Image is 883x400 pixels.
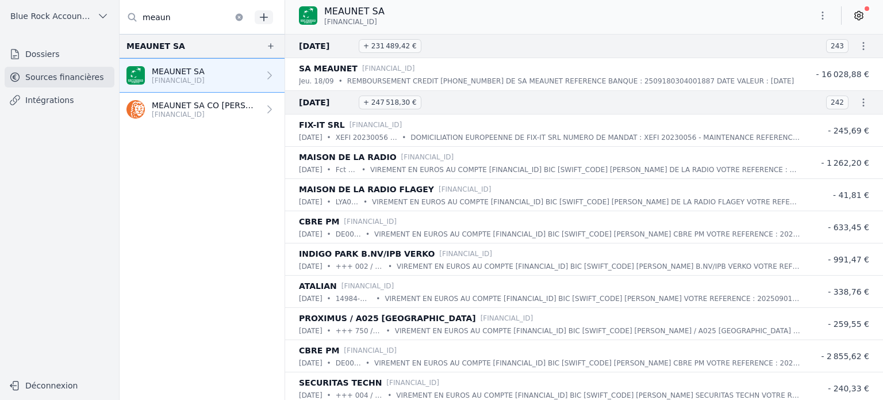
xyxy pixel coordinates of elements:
[366,228,370,240] div: •
[336,164,357,176] p: Fct 2025126
[833,191,869,200] span: - 41,81 €
[359,96,421,109] span: + 247 518,30 €
[336,325,382,337] p: +++ 750 / 5494 / 49790 +++
[350,119,402,131] p: [FINANCIAL_ID]
[344,216,397,227] p: [FINANCIAL_ID]
[327,325,331,337] div: •
[299,311,476,325] p: PROXIMUS / A025 [GEOGRAPHIC_DATA]
[299,62,358,75] p: SA MEAUNET
[152,76,205,85] p: [FINANCIAL_ID]
[152,110,259,119] p: [FINANCIAL_ID]
[828,223,869,232] span: - 633,45 €
[299,96,354,109] span: [DATE]
[828,287,869,296] span: - 338,76 €
[336,196,359,208] p: LYA06 250148
[362,63,415,74] p: [FINANCIAL_ID]
[299,182,434,196] p: MAISON DE LA RADIO FLAGEY
[385,293,800,304] p: VIREMENT EN EUROS AU COMPTE [FINANCIAL_ID] BIC [SWIFT_CODE] [PERSON_NAME] VOTRE REFERENCE : 20250...
[395,325,800,337] p: VIREMENT EN EUROS AU COMPTE [FINANCIAL_ID] BIC [SWIFT_CODE] [PERSON_NAME] / A025 [GEOGRAPHIC_DATA...
[366,357,370,369] div: •
[336,228,361,240] p: DE008 250103
[327,357,331,369] div: •
[410,132,800,143] p: DOMICILIATION EUROPEENNE DE FIX-IT SRL NUMERO DE MANDAT : XEFI 20230056 - MAINTENANCE REFERENCE :...
[386,377,439,388] p: [FINANCIAL_ID]
[126,66,145,85] img: BNP_BE_BUSINESS_GEBABEBB.png
[339,75,343,87] div: •
[336,132,398,143] p: XEFI 20230056 - MAINTENANCE - 20250783
[10,10,93,22] span: Blue Rock Accounting
[299,118,345,132] p: FIX-IT SRL
[826,96,849,109] span: 242
[402,132,406,143] div: •
[299,279,337,293] p: ATALIAN
[299,150,397,164] p: MAISON DE LA RADIO
[299,376,382,390] p: SECURITAS TECHN
[327,228,331,240] div: •
[821,352,869,361] span: - 2 855,62 €
[376,293,380,304] div: •
[374,228,800,240] p: VIREMENT EN EUROS AU COMPTE [FINANCIAL_ID] BIC [SWIFT_CODE] [PERSON_NAME] CBRE PM VOTRE REFERENCE...
[362,164,366,176] div: •
[828,319,869,329] span: - 259,55 €
[347,75,794,87] p: REMBOURSEMENT CREDIT [PHONE_NUMBER] DE SA MEAUNET REFERENCE BANQUE : 2509180304001887 DATE VALEUR...
[299,247,435,261] p: INDIGO PARK B.NV/IPB VERKO
[821,158,869,167] span: - 1 262,20 €
[126,39,185,53] div: MEAUNET SA
[327,293,331,304] div: •
[120,58,285,93] a: MEAUNET SA [FINANCIAL_ID]
[386,325,390,337] div: •
[828,384,869,393] span: - 240,33 €
[388,261,392,272] div: •
[327,132,331,143] div: •
[401,151,454,163] p: [FINANCIAL_ID]
[299,39,354,53] span: [DATE]
[299,325,323,337] p: [DATE]
[826,39,849,53] span: 243
[126,100,145,119] img: ing.png
[828,126,869,135] span: - 245,69 €
[336,293,372,304] p: 14984-DI/532515795
[5,376,114,395] button: Déconnexion
[299,164,323,176] p: [DATE]
[370,164,800,176] p: VIREMENT EN EUROS AU COMPTE [FINANCIAL_ID] BIC [SWIFT_CODE] [PERSON_NAME] DE LA RADIO VOTRE REFER...
[120,93,285,127] a: MEAUNET SA CO [PERSON_NAME] [FINANCIAL_ID]
[439,184,492,195] p: [FINANCIAL_ID]
[327,164,331,176] div: •
[299,215,339,228] p: CBRE PM
[299,344,339,357] p: CBRE PM
[299,261,323,272] p: [DATE]
[5,67,114,87] a: Sources financières
[5,90,114,111] a: Intégrations
[439,248,492,260] p: [FINANCIAL_ID]
[336,261,383,272] p: +++ 002 / 5024 / 62277 +++
[324,17,377,26] span: [FINANCIAL_ID]
[327,261,331,272] div: •
[336,357,361,369] p: DE008 250127
[120,7,251,28] input: Filtrer par dossier...
[5,7,114,25] button: Blue Rock Accounting
[299,293,323,304] p: [DATE]
[327,196,331,208] div: •
[152,100,259,111] p: MEAUNET SA CO [PERSON_NAME]
[299,132,323,143] p: [DATE]
[299,6,317,25] img: BNP_BE_BUSINESS_GEBABEBB.png
[324,5,385,18] p: MEAUNET SA
[816,70,869,79] span: - 16 028,88 €
[5,44,114,64] a: Dossiers
[299,228,323,240] p: [DATE]
[374,357,800,369] p: VIREMENT EN EUROS AU COMPTE [FINANCIAL_ID] BIC [SWIFT_CODE] [PERSON_NAME] CBRE PM VOTRE REFERENCE...
[363,196,367,208] div: •
[359,39,421,53] span: + 231 489,42 €
[397,261,800,272] p: VIREMENT EN EUROS AU COMPTE [FINANCIAL_ID] BIC [SWIFT_CODE] [PERSON_NAME] B.NV/IPB VERKO VOTRE RE...
[828,255,869,264] span: - 991,47 €
[372,196,800,208] p: VIREMENT EN EUROS AU COMPTE [FINANCIAL_ID] BIC [SWIFT_CODE] [PERSON_NAME] DE LA RADIO FLAGEY VOTR...
[341,280,394,292] p: [FINANCIAL_ID]
[299,196,323,208] p: [DATE]
[299,357,323,369] p: [DATE]
[344,345,397,356] p: [FINANCIAL_ID]
[152,66,205,77] p: MEAUNET SA
[299,75,334,87] p: jeu. 18/09
[481,313,533,324] p: [FINANCIAL_ID]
